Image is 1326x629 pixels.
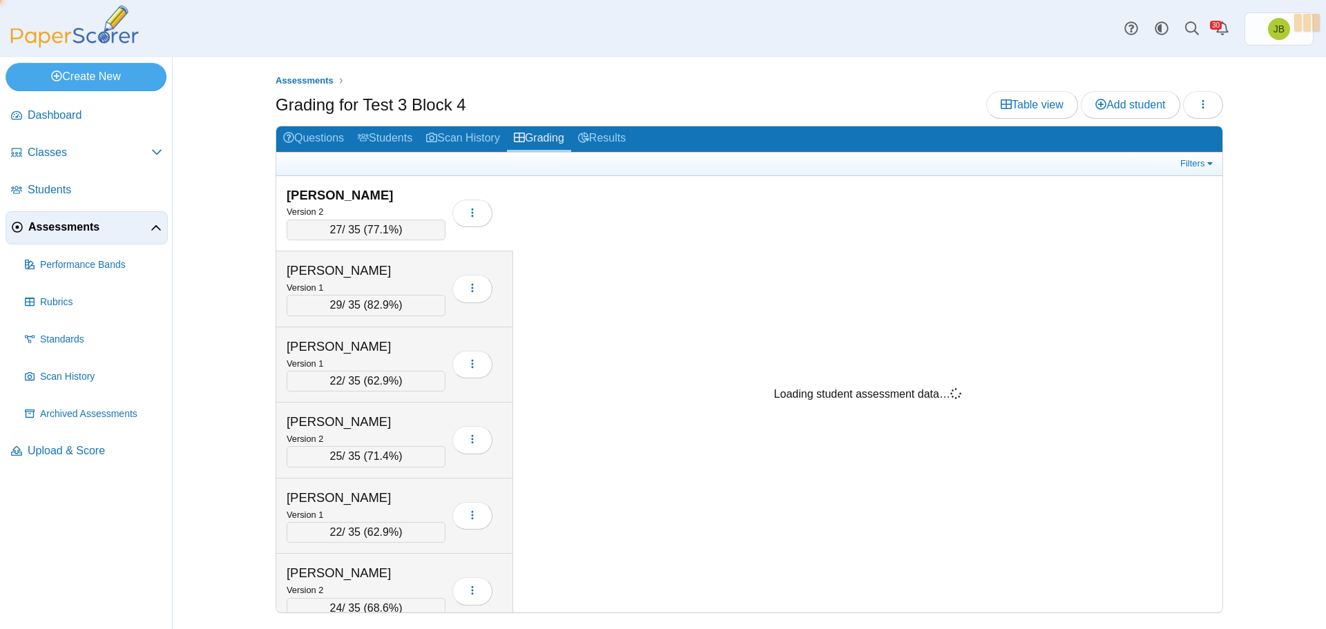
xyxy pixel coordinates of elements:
div: / 35 ( ) [287,598,445,619]
a: Archived Assessments [19,398,168,431]
span: Joel Boyd [1274,24,1285,34]
span: Rubrics [40,296,162,309]
a: Scan History [419,126,507,152]
div: / 35 ( ) [287,446,445,467]
span: Classes [28,145,151,160]
a: PaperScorer [6,38,144,50]
a: Grading [507,126,571,152]
span: 25 [330,450,343,462]
span: 29 [330,299,343,311]
div: [PERSON_NAME] [287,338,425,356]
span: 68.6% [367,602,398,614]
span: Performance Bands [40,258,162,272]
div: [PERSON_NAME] [287,413,425,431]
a: Add student [1081,91,1180,119]
small: Version 2 [287,585,323,595]
div: [PERSON_NAME] [287,186,425,204]
span: 62.9% [367,375,398,387]
a: Rubrics [19,286,168,319]
small: Version 2 [287,206,323,217]
img: PaperScorer [6,6,144,48]
span: Students [28,182,162,197]
span: 82.9% [367,299,398,311]
span: Assessments [276,75,334,86]
div: [PERSON_NAME] [287,262,425,280]
div: / 35 ( ) [287,371,445,391]
span: 62.9% [367,526,398,538]
span: Scan History [40,370,162,384]
div: Loading student assessment data… [774,387,961,402]
a: Questions [276,126,351,152]
span: Dashboard [28,108,162,123]
div: / 35 ( ) [287,220,445,240]
a: Table view [986,91,1078,119]
span: 24 [330,602,343,614]
a: Dashboard [6,99,168,133]
span: Assessments [28,220,151,235]
a: Upload & Score [6,435,168,468]
span: Archived Assessments [40,407,162,421]
a: Performance Bands [19,249,168,282]
a: Results [571,126,633,152]
a: Create New [6,63,166,90]
div: / 35 ( ) [287,295,445,316]
span: Upload & Score [28,443,162,458]
a: Students [6,174,168,207]
span: Standards [40,333,162,347]
a: Alerts [1207,14,1238,44]
span: Joel Boyd [1268,18,1290,40]
span: Table view [1001,99,1064,110]
a: Assessments [6,211,168,244]
span: 71.4% [367,450,398,462]
div: [PERSON_NAME] [287,564,425,582]
div: / 35 ( ) [287,522,445,543]
a: Classes [6,137,168,170]
small: Version 1 [287,282,323,293]
small: Version 1 [287,358,323,369]
span: 22 [330,526,343,538]
span: 22 [330,375,343,387]
span: 27 [330,224,343,235]
a: Joel Boyd [1245,12,1314,46]
a: Students [351,126,419,152]
a: Scan History [19,360,168,394]
a: Filters [1177,157,1219,171]
span: Add student [1095,99,1165,110]
h1: Grading for Test 3 Block 4 [276,93,466,117]
div: [PERSON_NAME] [287,489,425,507]
a: Standards [19,323,168,356]
small: Version 2 [287,434,323,444]
span: 77.1% [367,224,398,235]
small: Version 1 [287,510,323,520]
a: Assessments [272,72,337,90]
